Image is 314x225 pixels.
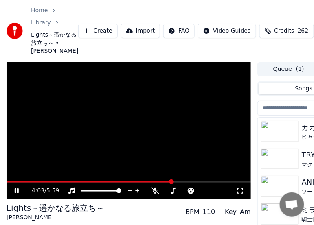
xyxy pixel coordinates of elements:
[31,7,48,15] a: Home
[225,207,237,217] div: Key
[185,207,199,217] div: BPM
[7,202,104,214] div: Lights～遥かなる旅立ち～
[274,27,294,35] span: Credits
[203,207,215,217] div: 110
[7,23,23,39] img: youka
[296,65,304,73] span: ( 1 )
[198,24,256,38] button: Video Guides
[31,31,78,55] span: Lights～遥かなる旅立ち～ • [PERSON_NAME]
[78,24,118,38] button: Create
[280,192,304,217] a: チャットを開く
[32,187,44,195] span: 4:03
[7,214,104,222] div: [PERSON_NAME]
[46,187,59,195] span: 5:59
[121,24,160,38] button: Import
[31,7,78,55] nav: breadcrumb
[163,24,195,38] button: FAQ
[32,187,51,195] div: /
[298,27,309,35] span: 262
[259,24,314,38] button: Credits262
[240,207,251,217] div: Am
[31,19,51,27] a: Library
